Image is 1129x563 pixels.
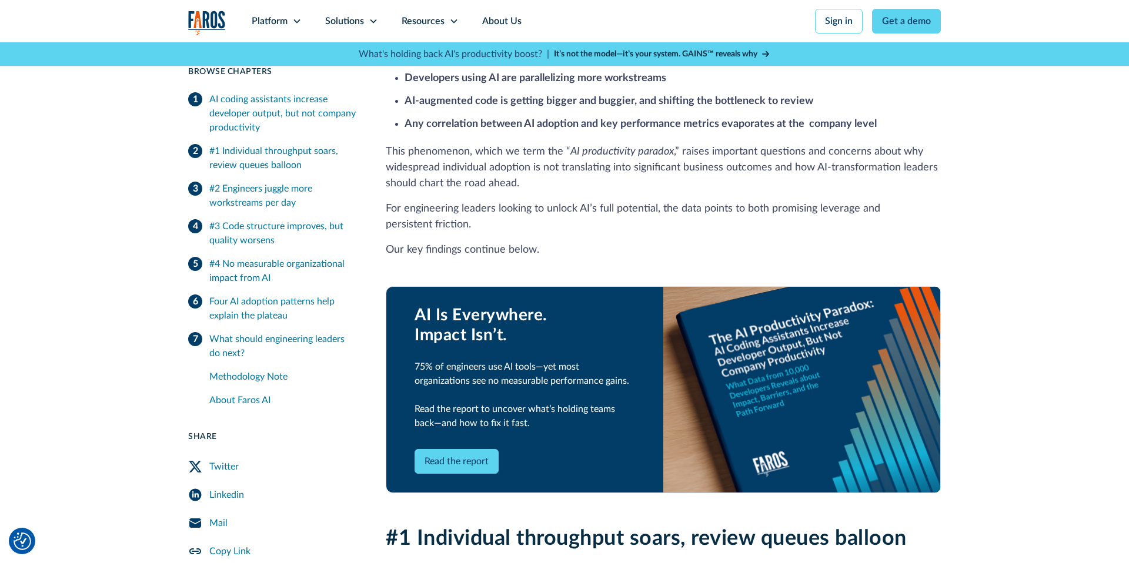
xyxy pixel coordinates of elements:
a: LinkedIn Share [188,481,358,509]
a: Four AI adoption patterns help explain the plateau [188,290,358,327]
a: What should engineering leaders do next? [188,327,358,365]
button: Cookie Settings [14,532,31,550]
a: #1 Individual throughput soars, review queues balloon [188,139,358,177]
div: Methodology Note [209,370,358,384]
h2: #1 Individual throughput soars, review queues balloon [386,526,941,551]
a: #4 No measurable organizational impact from AI [188,252,358,290]
a: Read the report [415,449,499,474]
a: #2 Engineers juggle more workstreams per day [188,177,358,215]
a: #3 Code structure improves, but quality worsens [188,215,358,252]
a: Mail Share [188,509,358,537]
div: Mail [209,516,228,530]
div: Copy Link [209,544,250,558]
img: Revisit consent button [14,532,31,550]
div: 75% of engineers use AI tools—yet most organizations see no measurable performance gains. Read th... [415,360,635,430]
div: Platform [252,14,288,28]
em: AI productivity paradox [570,146,674,157]
div: AI coding assistants increase developer output, but not company productivity [209,92,358,135]
strong: AI-augmented code is getting bigger and buggier, and shifting the bottleneck to review [405,96,813,106]
p: For engineering leaders looking to unlock AI’s full potential, the data points to both promising ... [386,201,941,233]
div: About Faros AI [209,393,358,407]
div: What should engineering leaders do next? [209,332,358,360]
a: Get a demo [872,9,941,33]
img: Logo of the analytics and reporting company Faros. [188,11,226,35]
div: #3 Code structure improves, but quality worsens [209,219,358,247]
a: Sign in [815,9,863,33]
div: #4 No measurable organizational impact from AI [209,257,358,285]
div: Browse Chapters [188,66,358,78]
div: Twitter [209,460,239,474]
strong: Developers using AI are parallelizing more workstreams [405,73,666,83]
a: About Faros AI [209,388,358,412]
div: Linkedin [209,488,244,502]
a: AI coding assistants increase developer output, but not company productivity [188,88,358,139]
strong: Any correlation between AI adoption and key performance metrics evaporates at the company level [405,119,877,129]
div: Resources [402,14,445,28]
p: What's holding back AI's productivity boost? | [359,47,549,61]
p: Our key findings continue below. [386,242,941,258]
p: This phenomenon, which we term the “ ,” raises important questions and concerns about why widespr... [386,144,941,192]
div: #1 Individual throughput soars, review queues balloon [209,144,358,172]
strong: It’s not the model—it’s your system. GAINS™ reveals why [554,50,757,58]
div: AI Is Everywhere. Impact Isn’t. [415,306,635,345]
a: Methodology Note [209,365,358,388]
div: Four AI adoption patterns help explain the plateau [209,294,358,323]
div: Share [188,431,358,443]
a: It’s not the model—it’s your system. GAINS™ reveals why [554,48,770,61]
a: Twitter Share [188,453,358,481]
div: Solutions [325,14,364,28]
a: home [188,11,226,35]
div: #2 Engineers juggle more workstreams per day [209,182,358,210]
